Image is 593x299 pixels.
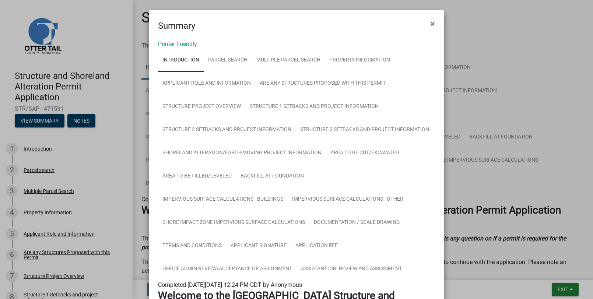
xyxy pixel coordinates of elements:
[158,234,226,258] a: Terms and Conditions
[158,165,236,188] a: Area to be Filled/Leveled
[226,234,291,258] a: Applicant Signature
[325,49,394,72] a: Property Information
[158,211,309,235] a: Shore Impact Zone Impervious Surface Calculations
[326,141,403,165] a: Area to be Cut/Excavated
[296,118,434,142] a: Structure 3 Setbacks and project information
[309,211,404,235] a: Documentation / Scale Drawing
[296,257,406,281] a: Assistant Dir. Review and Assignment
[430,18,435,29] span: ×
[158,19,195,32] h4: Summary
[255,72,390,95] a: Are any Structures Proposed with this Permit
[245,95,383,119] a: Structure 1 Setbacks and project information
[291,234,342,258] a: Application Fee
[204,49,252,72] a: Parcel search
[158,118,296,142] a: Structure 2 Setbacks and project information
[158,49,204,72] a: Introduction
[158,72,255,95] a: Applicant Role and Information
[158,95,245,119] a: Structure Project Overview
[158,41,197,48] a: Printer Friendly
[424,13,441,34] button: Close
[288,188,408,211] a: Impervious Surface Calculations - Other
[252,49,325,72] a: Multiple Parcel Search
[158,141,326,165] a: Shoreland Alteration/Earth-Moving Project Information
[158,281,302,288] span: Completed [DATE][DATE] 12:24 PM CDT by Anonymous
[158,188,288,211] a: Impervious Surface Calculations - Buildings
[158,257,296,281] a: Office Admin Review/Acceptance or Assignment
[236,165,308,188] a: Backfill at foundation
